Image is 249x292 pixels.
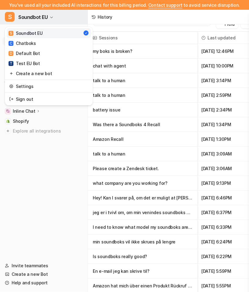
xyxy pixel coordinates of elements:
span: T [9,61,13,66]
a: Settings [7,81,91,91]
img: reset [9,83,13,89]
span: D [9,51,13,56]
img: reset [9,70,13,77]
span: Soundbot EU [18,13,48,21]
img: reset [9,96,13,102]
div: SSoundbot EU [5,27,93,105]
div: Test EU Bot [9,60,40,67]
div: Soundbot EU [9,30,43,36]
a: Create a new bot [7,68,91,78]
span: S [5,12,15,22]
div: Default Bot [9,50,40,57]
span: C [9,41,13,46]
div: Chatboks [9,40,36,46]
span: S [9,31,13,36]
a: Sign out [7,94,91,104]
